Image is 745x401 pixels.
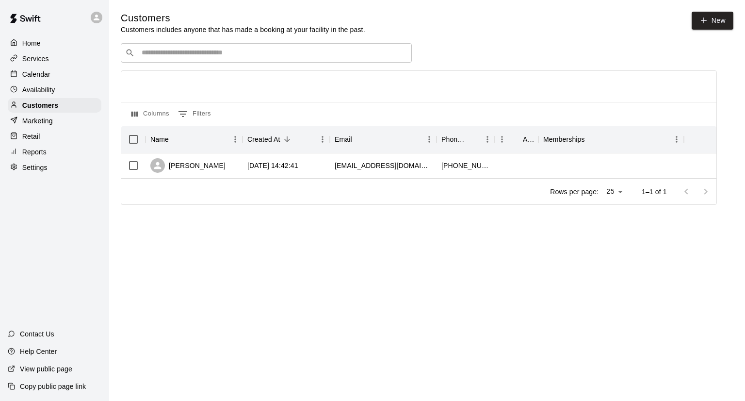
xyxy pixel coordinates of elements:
[495,126,538,153] div: Age
[550,187,599,197] p: Rows per page:
[467,133,480,146] button: Sort
[20,382,86,391] p: Copy public page link
[441,126,467,153] div: Phone Number
[642,187,667,197] p: 1–1 of 1
[8,145,101,159] a: Reports
[8,129,101,144] a: Retail
[121,12,365,25] h5: Customers
[22,163,48,172] p: Settings
[22,69,50,79] p: Calendar
[602,184,626,199] div: 25
[176,106,213,122] button: Show filters
[437,126,495,153] div: Phone Number
[121,43,412,63] div: Search customers by name or email
[330,126,437,153] div: Email
[243,126,330,153] div: Created At
[150,158,226,173] div: [PERSON_NAME]
[20,329,54,339] p: Contact Us
[8,51,101,66] a: Services
[247,161,298,170] div: 2025-08-13 14:42:41
[538,126,684,153] div: Memberships
[8,114,101,128] a: Marketing
[150,126,169,153] div: Name
[523,126,534,153] div: Age
[335,126,352,153] div: Email
[169,133,182,146] button: Sort
[480,132,495,147] button: Menu
[22,85,55,95] p: Availability
[146,126,243,153] div: Name
[585,133,599,146] button: Sort
[8,67,101,82] a: Calendar
[543,126,585,153] div: Memberships
[8,83,101,97] a: Availability
[22,116,53,126] p: Marketing
[422,132,437,147] button: Menu
[509,133,523,146] button: Sort
[335,161,432,170] div: mjackson@assante.com
[121,25,365,34] p: Customers includes anyone that has made a booking at your facility in the past.
[129,106,172,122] button: Select columns
[22,132,40,141] p: Retail
[22,147,47,157] p: Reports
[352,133,366,146] button: Sort
[22,54,49,64] p: Services
[228,132,243,147] button: Menu
[8,160,101,175] a: Settings
[247,126,280,153] div: Created At
[495,132,509,147] button: Menu
[280,133,294,146] button: Sort
[315,132,330,147] button: Menu
[441,161,490,170] div: +15193368280
[22,100,58,110] p: Customers
[669,132,684,147] button: Menu
[8,36,101,50] a: Home
[22,38,41,48] p: Home
[20,364,72,374] p: View public page
[692,12,733,30] a: New
[8,98,101,113] a: Customers
[20,347,57,356] p: Help Center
